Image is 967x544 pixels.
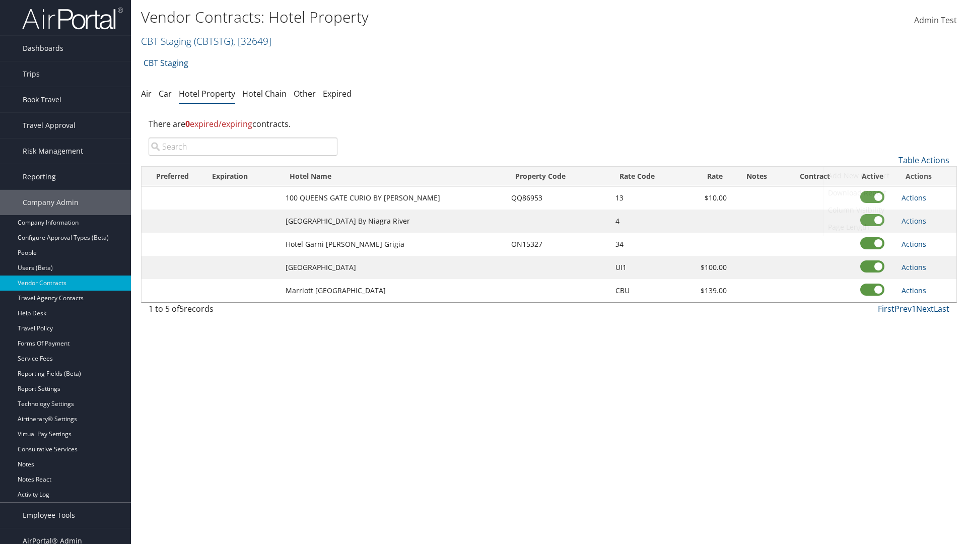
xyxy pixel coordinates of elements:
[22,7,123,30] img: airportal-logo.png
[23,503,75,528] span: Employee Tools
[23,190,79,215] span: Company Admin
[23,139,83,164] span: Risk Management
[23,113,76,138] span: Travel Approval
[824,167,956,184] a: Add New Contract
[23,36,63,61] span: Dashboards
[23,61,40,87] span: Trips
[824,219,956,236] a: Page Length
[824,201,956,219] a: Column Visibility
[824,184,956,201] a: Download Report
[23,87,61,112] span: Book Travel
[23,164,56,189] span: Reporting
